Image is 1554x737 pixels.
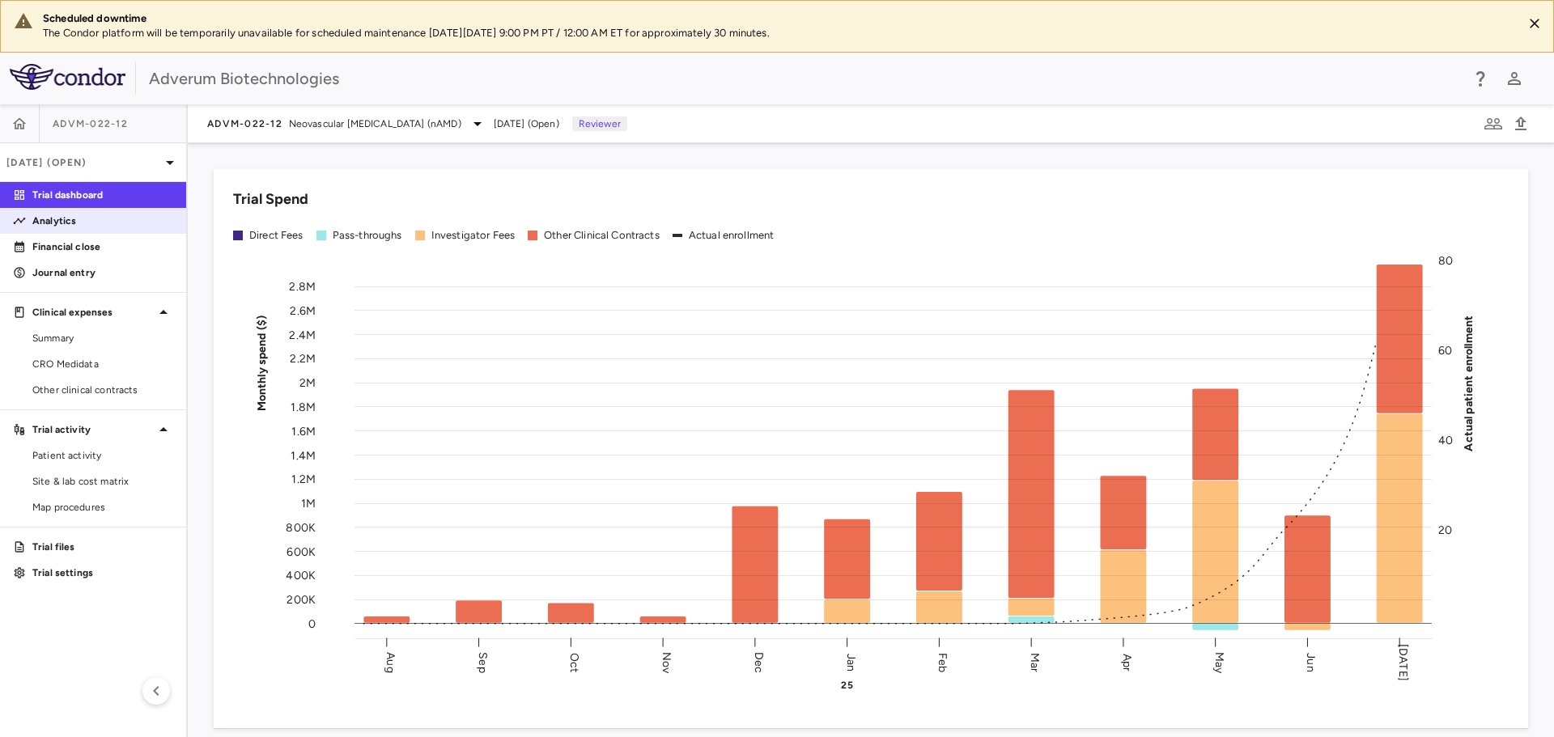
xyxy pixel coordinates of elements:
text: Jun [1304,653,1318,671]
span: CRO Medidata [32,357,173,371]
p: Trial files [32,540,173,554]
p: Trial settings [32,565,173,580]
p: Trial activity [32,422,154,437]
p: Clinical expenses [32,305,154,320]
div: Pass-throughs [333,228,402,243]
tspan: 2.8M [289,280,316,294]
p: [DATE] (Open) [6,155,160,170]
tspan: 2.6M [290,303,316,317]
tspan: 1M [301,497,316,510]
text: Feb [936,652,949,671]
tspan: 200K [287,593,316,607]
text: May [1212,651,1226,673]
span: Patient activity [32,448,173,463]
text: Mar [1028,652,1042,671]
span: [DATE] (Open) [494,116,559,131]
text: Dec [752,651,766,672]
tspan: 1.8M [291,400,316,413]
p: The Condor platform will be temporarily unavailable for scheduled maintenance [DATE][DATE] 9:00 P... [43,26,1509,40]
p: Reviewer [572,116,627,131]
text: Sep [476,652,490,672]
span: Other clinical contracts [32,383,173,397]
tspan: 1.6M [291,424,316,438]
text: [DATE] [1396,644,1410,681]
text: Aug [384,652,397,672]
tspan: 2M [299,376,316,390]
tspan: 60 [1438,343,1452,357]
div: Scheduled downtime [43,11,1509,26]
button: Close [1522,11,1547,36]
tspan: 2.2M [290,352,316,366]
span: Map procedures [32,500,173,515]
p: Trial dashboard [32,188,173,202]
tspan: 600K [287,544,316,558]
p: Financial close [32,239,173,254]
tspan: 80 [1438,254,1453,268]
div: Actual enrollment [689,228,775,243]
tspan: 0 [308,616,316,630]
tspan: 800K [286,520,316,534]
span: ADVM-022-12 [207,117,282,130]
tspan: 20 [1438,523,1452,536]
h6: Trial Spend [233,188,308,210]
tspan: 1.4M [291,448,316,462]
span: ADVM-022-12 [53,117,128,130]
tspan: 40 [1438,433,1453,447]
tspan: 2.4M [289,328,316,341]
img: logo-full-SnFGN8VE.png [10,64,125,90]
tspan: 1.2M [291,472,316,486]
div: Investigator Fees [431,228,516,243]
tspan: Actual patient enrollment [1462,315,1475,451]
div: Adverum Biotechnologies [149,66,1460,91]
div: Other Clinical Contracts [544,228,660,243]
p: Journal entry [32,265,173,280]
div: Direct Fees [249,228,304,243]
span: Neovascular [MEDICAL_DATA] (nAMD) [289,116,461,131]
text: Nov [660,651,673,673]
tspan: Monthly spend ($) [255,315,269,411]
text: Jan [844,653,858,671]
p: Analytics [32,214,173,228]
text: Apr [1120,653,1134,671]
text: Oct [567,652,581,671]
span: Site & lab cost matrix [32,474,173,489]
text: 25 [841,680,852,691]
span: Summary [32,331,173,345]
tspan: 400K [286,569,316,582]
